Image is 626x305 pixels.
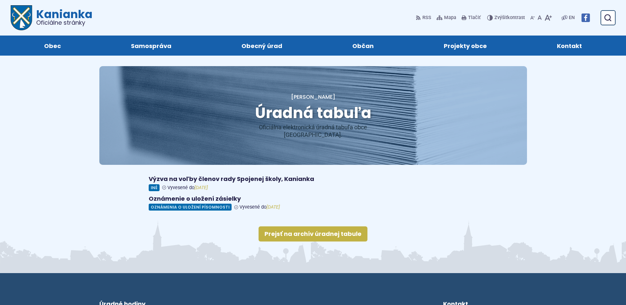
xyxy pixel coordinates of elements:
[291,93,335,101] a: [PERSON_NAME]
[557,36,582,56] span: Kontakt
[528,36,610,56] a: Kontakt
[494,15,507,20] span: Zvýšiť
[32,9,92,26] span: Kanianka
[581,13,590,22] img: Prejsť na Facebook stránku
[255,102,371,123] span: Úradná tabuľa
[11,5,92,30] a: Logo Kanianka, prejsť na domovskú stránku.
[213,36,311,56] a: Obecný úrad
[569,14,575,22] span: EN
[536,11,543,25] button: Nastaviť pôvodnú veľkosť písma
[435,11,458,25] a: Mapa
[103,36,200,56] a: Samospráva
[494,15,525,21] span: kontrast
[444,36,487,56] span: Projekty obce
[567,14,576,22] a: EN
[36,20,92,26] span: Oficiálne stránky
[149,175,478,191] a: Výzva na voľby členov rady Spojenej školy, Kanianka Iné Vyvesené do[DATE]
[149,195,478,211] a: Oznámenie o uložení zásielky Oznámenia o uložení písomnosti Vyvesené do[DATE]
[324,36,402,56] a: Občan
[543,11,553,25] button: Zväčšiť veľkosť písma
[529,11,536,25] button: Zmenšiť veľkosť písma
[487,11,526,25] button: Zvýšiťkontrast
[11,5,32,30] img: Prejsť na domovskú stránku
[352,36,374,56] span: Občan
[131,36,171,56] span: Samospráva
[422,14,431,22] span: RSS
[234,124,392,139] p: Oficiálna elektronická úradná tabuľa obce [GEOGRAPHIC_DATA].
[460,11,482,25] button: Tlačiť
[259,226,367,241] a: Prejsť na archív úradnej tabule
[468,15,481,21] span: Tlačiť
[44,36,61,56] span: Obec
[16,36,89,56] a: Obec
[415,36,515,56] a: Projekty obce
[149,175,478,183] h4: Výzva na voľby členov rady Spojenej školy, Kanianka
[444,14,456,22] span: Mapa
[416,11,433,25] a: RSS
[241,36,282,56] span: Obecný úrad
[149,195,478,203] h4: Oznámenie o uložení zásielky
